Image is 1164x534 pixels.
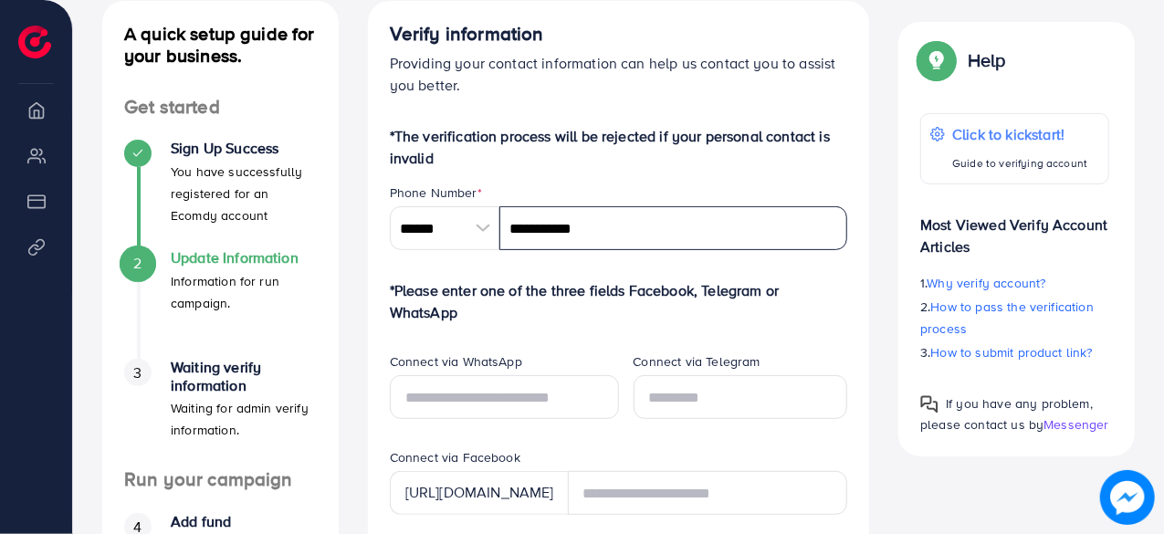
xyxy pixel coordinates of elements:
p: *The verification process will be rejected if your personal contact is invalid [390,125,848,169]
h4: Add fund [171,513,317,530]
p: Most Viewed Verify Account Articles [920,199,1109,257]
h4: A quick setup guide for your business. [102,23,339,67]
li: Update Information [102,249,339,359]
span: Messenger [1043,415,1108,434]
span: If you have any problem, please contact us by [920,394,1093,434]
span: How to pass the verification process [920,298,1094,338]
li: Waiting verify information [102,359,339,468]
div: [URL][DOMAIN_NAME] [390,471,569,515]
h4: Verify information [390,23,848,46]
p: Waiting for admin verify information. [171,397,317,441]
span: 3 [133,362,142,383]
span: How to submit product link? [931,343,1093,361]
p: Guide to verifying account [952,152,1087,174]
h4: Sign Up Success [171,140,317,157]
p: *Please enter one of the three fields Facebook, Telegram or WhatsApp [390,279,848,323]
span: 2 [133,253,142,274]
p: Click to kickstart! [952,123,1087,145]
span: Why verify account? [928,274,1046,292]
p: Providing your contact information can help us contact you to assist you better. [390,52,848,96]
img: image [1100,470,1155,525]
img: logo [18,26,51,58]
p: 3. [920,341,1109,363]
h4: Run your campaign [102,468,339,491]
h4: Waiting verify information [171,359,317,393]
img: Popup guide [920,395,939,414]
h4: Get started [102,96,339,119]
p: 1. [920,272,1109,294]
h4: Update Information [171,249,317,267]
img: Popup guide [920,44,953,77]
p: You have successfully registered for an Ecomdy account [171,161,317,226]
p: Help [968,49,1006,71]
p: Information for run campaign. [171,270,317,314]
p: 2. [920,296,1109,340]
label: Connect via Facebook [390,448,520,466]
label: Connect via WhatsApp [390,352,522,371]
label: Connect via Telegram [634,352,760,371]
label: Phone Number [390,183,482,202]
li: Sign Up Success [102,140,339,249]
